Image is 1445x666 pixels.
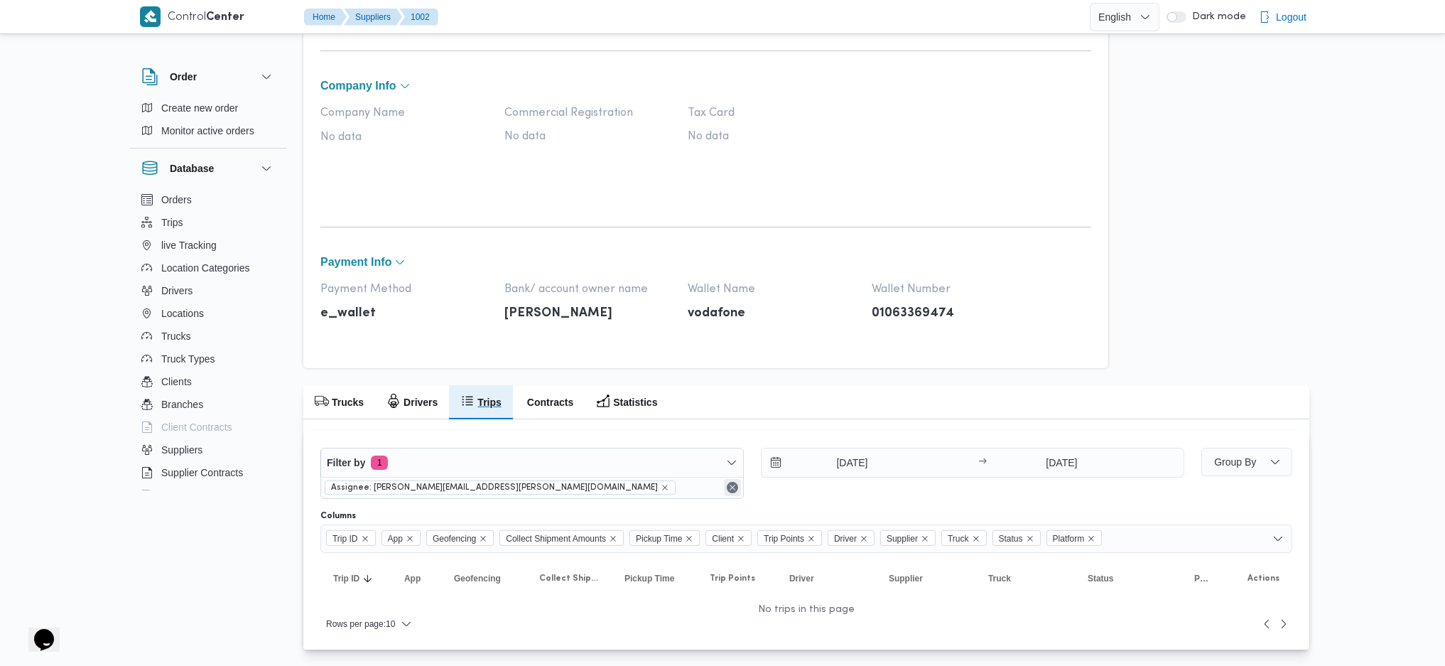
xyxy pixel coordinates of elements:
label: Columns [320,510,356,522]
button: Order [141,68,275,85]
button: Suppliers [136,439,281,461]
span: Assignee: [PERSON_NAME][EMAIL_ADDRESS][PERSON_NAME][DOMAIN_NAME] [331,481,658,494]
span: Bank/ account owner name [504,283,674,296]
span: Branches [161,396,203,413]
span: Status [999,531,1023,547]
button: Monitor active orders [136,119,281,142]
div: Company Info [320,95,1091,201]
button: live Tracking [136,234,281,257]
div: Order [130,97,286,148]
span: Driver [789,573,814,584]
span: Pickup Time [636,531,682,547]
span: Group By [1214,456,1256,468]
a: Next page, 2 [1275,616,1292,633]
span: Collect Shipment Amounts [539,573,599,584]
span: Platform [1046,530,1103,546]
span: App [381,530,421,546]
b: Center [206,12,244,23]
span: Client Contracts [161,419,232,436]
span: App [388,531,403,547]
span: Platform [1053,531,1085,547]
svg: Sorted in descending order [362,573,374,584]
button: Clients [136,370,281,393]
span: live Tracking [161,237,217,254]
button: Remove Platform from selection in this group [1087,535,1095,543]
button: Status [1082,567,1174,590]
span: Trips [161,214,183,231]
span: Actions [1248,573,1279,584]
span: Truck Types [161,350,215,367]
p: e_wallet [320,306,490,321]
button: Trip IDSorted in descending order [328,567,384,590]
button: Drivers [136,279,281,302]
span: Company Name [320,107,490,119]
button: Company Info [320,80,1091,92]
span: Geofencing [426,530,494,546]
h3: Database [170,160,214,177]
span: Location Categories [161,259,250,276]
h2: Trucks [332,394,364,411]
button: App [399,567,434,590]
iframe: chat widget [14,609,60,652]
h3: Order [170,68,197,85]
button: Pickup Time [619,567,690,590]
span: 1 active filters [371,456,388,470]
span: Truck [988,573,1011,584]
span: Wallet Name [688,283,857,296]
button: Driver [784,567,869,590]
span: Trip ID [326,530,376,546]
span: Trip ID [332,531,358,547]
button: Truck Types [136,348,281,370]
span: Supplier [880,530,936,546]
span: Client [712,531,734,547]
button: Supplier [883,567,968,590]
span: Pickup Time [624,573,674,584]
button: Group By [1201,448,1292,476]
button: Remove Pickup Time from selection in this group [685,535,693,543]
button: remove selected entity [661,483,669,492]
h2: Trips [477,394,501,411]
span: Trip ID; Sorted in descending order [333,573,359,584]
h2: Drivers [404,394,438,411]
button: Trips [136,211,281,234]
button: Remove Client from selection in this group [737,535,745,543]
span: Pickup Time [629,530,700,546]
button: Suppliers [344,9,402,26]
button: Locations [136,302,281,325]
span: Truck [941,530,987,546]
span: Driver [834,531,857,547]
span: Create new order [161,100,238,117]
button: Orders [136,188,281,211]
span: Drivers [161,282,193,299]
span: Filter by [327,454,365,471]
span: Status [992,530,1041,546]
span: Driver [828,530,875,546]
button: Remove Trip ID from selection in this group [361,535,369,543]
span: Locations [161,305,204,322]
span: Geofencing [433,531,476,547]
div: payment Info [320,272,1091,368]
button: Open list of options [1272,533,1284,544]
span: No data [320,131,362,143]
img: X8yXhbKr1z7QwAAAABJRU5ErkJggg== [140,6,161,27]
button: Remove App from selection in this group [406,535,414,543]
span: Trip Points [764,531,804,547]
p: [PERSON_NAME] [504,306,674,321]
span: No data [688,130,857,143]
button: Home [304,9,347,26]
button: Platform [1189,567,1214,590]
span: Orders [161,191,192,208]
span: Dark mode [1186,11,1246,23]
span: Trip Points [757,530,822,546]
button: Truck [983,567,1068,590]
span: App [404,573,421,584]
span: Client [705,530,752,546]
span: Supplier [887,531,918,547]
button: Branches [136,393,281,416]
input: Press the down key to open a popover containing a calendar. [762,449,923,477]
span: Rows per page : 10 [326,616,395,633]
button: Supplier Contracts [136,461,281,484]
button: Previous page [1258,616,1275,633]
button: Trucks [136,325,281,348]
